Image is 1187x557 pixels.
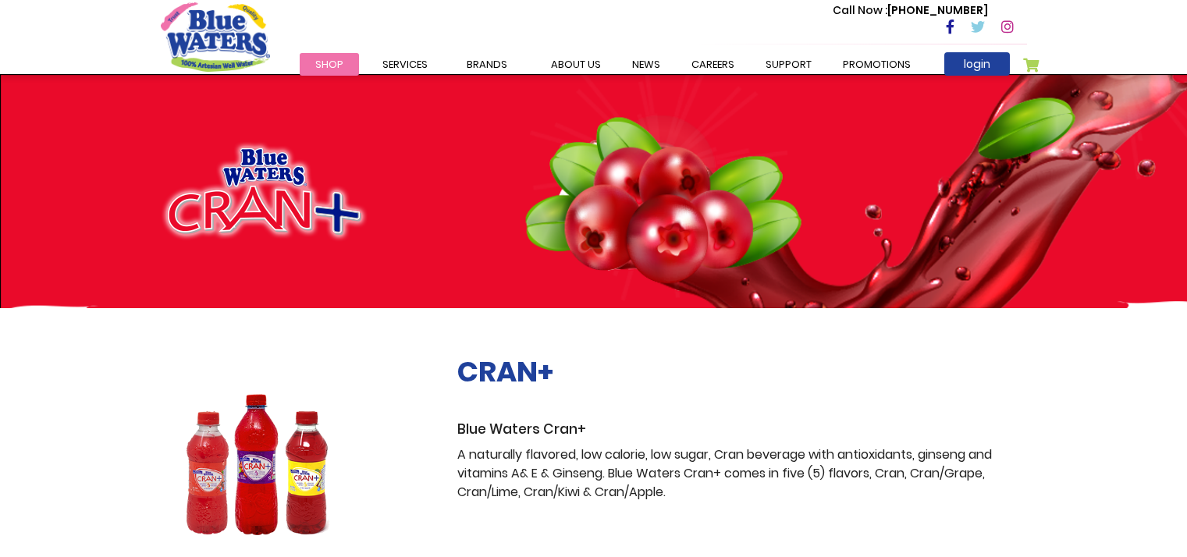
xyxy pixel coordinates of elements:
span: Services [382,57,428,72]
h2: CRAN+ [457,355,1027,388]
span: Shop [315,57,343,72]
a: News [617,53,676,76]
a: careers [676,53,750,76]
a: store logo [161,2,270,71]
h3: Blue Waters Cran+ [457,421,1027,438]
p: A naturally flavored, low calorie, low sugar, Cran beverage with antioxidants, ginseng and vitami... [457,445,1027,502]
a: about us [535,53,617,76]
a: support [750,53,827,76]
a: login [944,52,1010,76]
p: [PHONE_NUMBER] [833,2,988,19]
span: Brands [467,57,507,72]
a: Promotions [827,53,926,76]
span: Call Now : [833,2,887,18]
